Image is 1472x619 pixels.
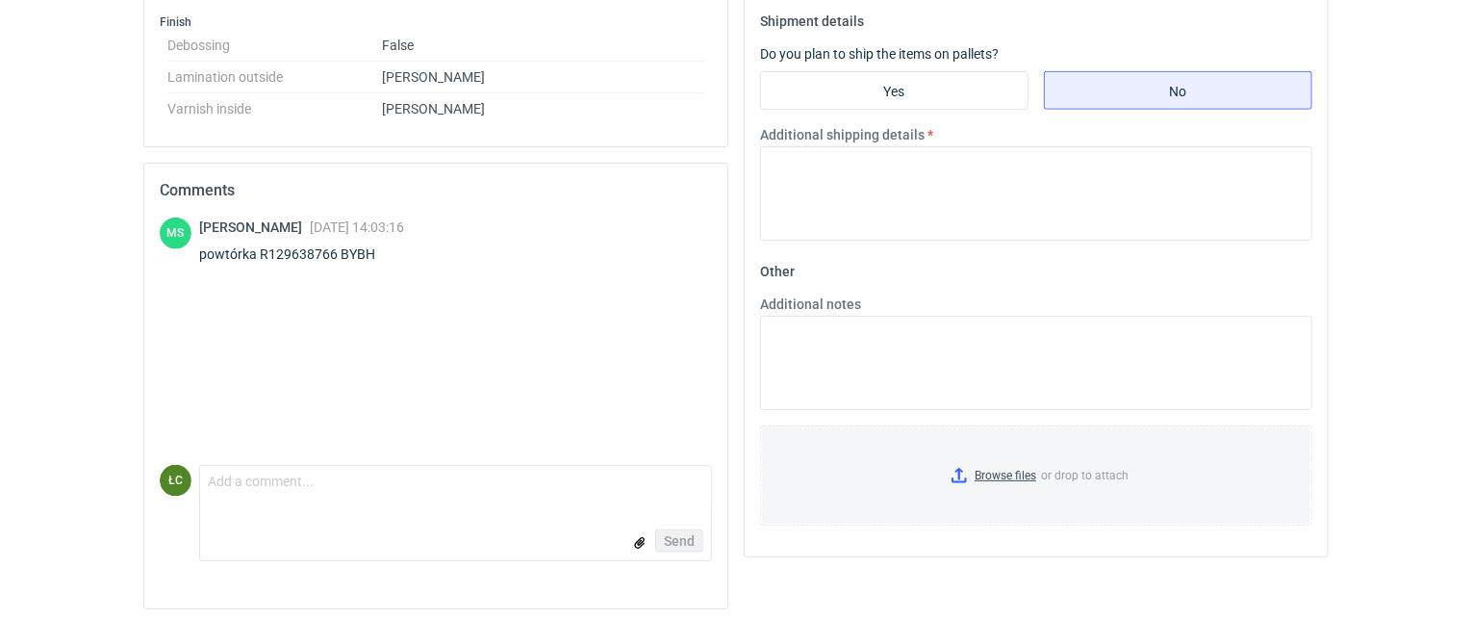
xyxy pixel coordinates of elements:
label: Do you plan to ship the items on pallets? [760,46,999,62]
h2: Comments [160,179,712,202]
h3: Finish [160,14,712,30]
label: Additional notes [760,295,861,314]
div: powtórka R129638766 BYBH [199,245,404,264]
label: Additional shipping details [760,125,925,144]
span: Send [664,534,695,548]
label: Yes [760,71,1028,110]
span: [DATE] 14:03:16 [310,219,404,235]
button: Send [655,529,703,553]
dd: [PERSON_NAME] [382,62,704,93]
label: No [1044,71,1312,110]
dt: Lamination outside [167,62,382,93]
label: or drop to attach [761,426,1311,525]
div: Maciej Sikora [160,218,191,249]
figcaption: ŁC [160,465,191,497]
dt: Debossing [167,30,382,62]
legend: Shipment details [760,6,864,29]
legend: Other [760,256,795,279]
dd: [PERSON_NAME] [382,93,704,116]
span: [PERSON_NAME] [199,219,310,235]
dt: Varnish inside [167,93,382,116]
div: Łukasz Czaprański [160,465,191,497]
figcaption: MS [160,218,191,249]
dd: False [382,30,704,62]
